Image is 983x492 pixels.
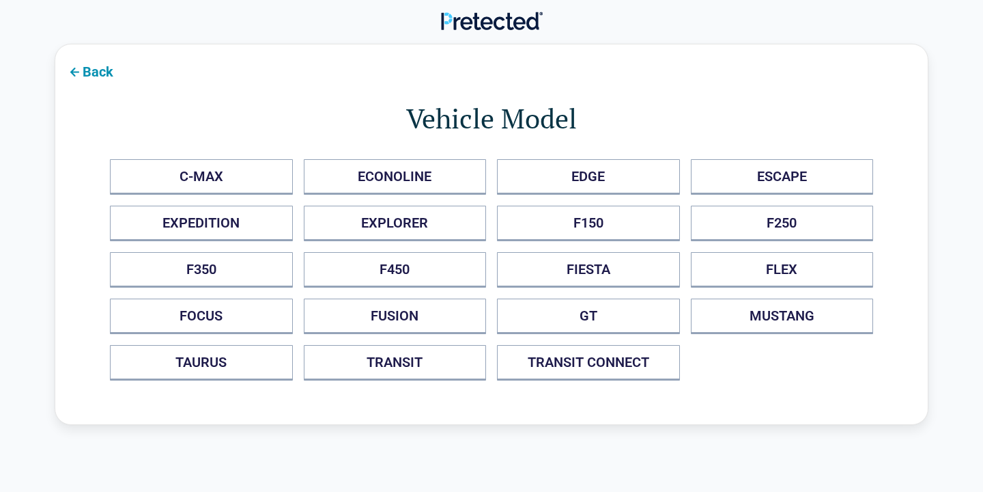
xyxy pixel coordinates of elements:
[110,345,293,381] button: TAURUS
[497,345,680,381] button: TRANSIT CONNECT
[691,206,874,241] button: F250
[304,299,487,334] button: FUSION
[304,206,487,241] button: EXPLORER
[691,252,874,288] button: FLEX
[55,55,124,86] button: Back
[110,252,293,288] button: F350
[304,159,487,195] button: ECONOLINE
[110,206,293,241] button: EXPEDITION
[110,159,293,195] button: C-MAX
[110,299,293,334] button: FOCUS
[110,99,873,137] h1: Vehicle Model
[497,159,680,195] button: EDGE
[304,345,487,381] button: TRANSIT
[691,299,874,334] button: MUSTANG
[497,206,680,241] button: F150
[304,252,487,288] button: F450
[497,299,680,334] button: GT
[691,159,874,195] button: ESCAPE
[497,252,680,288] button: FIESTA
